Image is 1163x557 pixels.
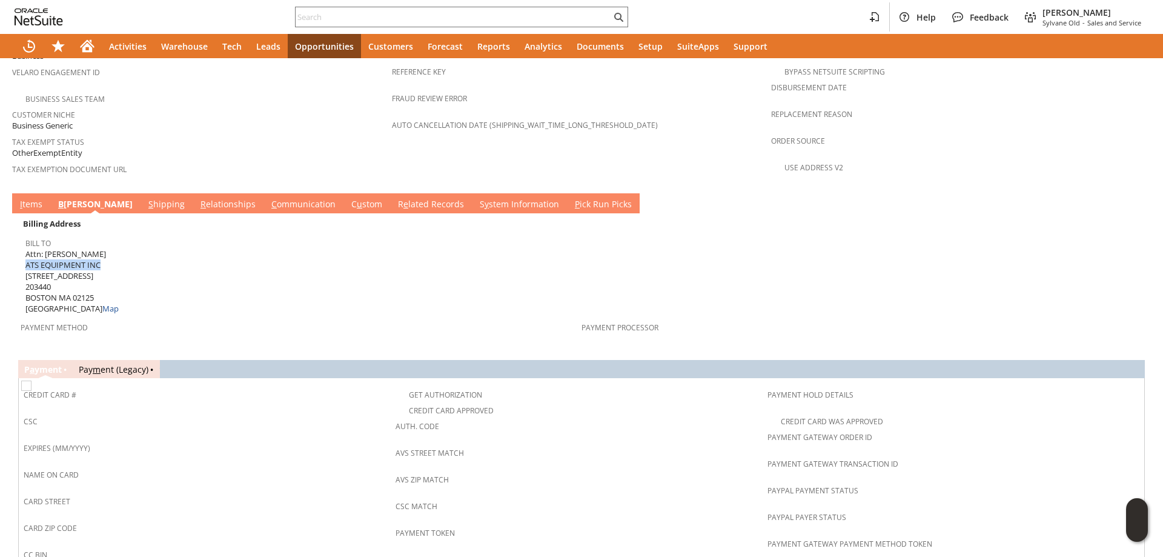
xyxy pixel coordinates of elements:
[58,198,64,210] span: B
[288,34,361,58] a: Opportunities
[44,34,73,58] div: Shortcuts
[734,41,767,52] span: Support
[51,39,65,53] svg: Shortcuts
[771,109,852,119] a: Replacement reason
[409,405,494,416] a: Credit Card Approved
[970,12,1009,23] span: Feedback
[17,198,45,212] a: Items
[145,198,188,212] a: Shipping
[12,164,127,175] a: Tax Exemption Document URL
[477,41,510,52] span: Reports
[581,322,658,333] a: Payment Processor
[102,303,119,314] a: Map
[767,512,846,522] a: PayPal Payer Status
[249,34,288,58] a: Leads
[109,41,147,52] span: Activities
[55,198,136,212] a: B[PERSON_NAME]
[726,34,775,58] a: Support
[428,41,463,52] span: Forecast
[368,41,413,52] span: Customers
[396,421,439,432] a: Auth. Code
[670,34,726,58] a: SuiteApps
[392,93,467,104] a: Fraud Review Error
[22,39,36,53] svg: Recent Records
[295,41,354,52] span: Opportunities
[215,34,249,58] a: Tech
[161,41,208,52] span: Warehouse
[767,485,858,496] a: PayPal Payment Status
[485,198,489,210] span: y
[24,364,62,375] a: Payment
[24,416,38,427] a: CSC
[1042,7,1141,18] span: [PERSON_NAME]
[24,390,76,400] a: Credit Card #
[256,41,280,52] span: Leads
[392,120,658,130] a: Auto Cancellation Date (shipping_wait_time_long_threshold_date)
[24,443,90,453] a: Expires (MM/YYYY)
[102,34,154,58] a: Activities
[767,390,853,400] a: Payment Hold Details
[1082,18,1085,27] span: -
[15,34,44,58] a: Recent Records
[357,198,362,210] span: u
[12,120,73,132] span: Business Generic
[771,136,825,146] a: Order Source
[361,34,420,58] a: Customers
[409,390,482,400] a: Get Authorization
[24,470,79,480] a: Name On Card
[677,41,719,52] span: SuiteApps
[396,475,449,485] a: AVS ZIP Match
[611,10,626,24] svg: Search
[767,539,932,549] a: Payment Gateway Payment Method Token
[1126,521,1148,542] span: Oracle Guided Learning Widget. To move around, please hold and drag
[1087,18,1141,27] span: Sales and Service
[771,82,847,93] a: Disbursement Date
[638,41,663,52] span: Setup
[767,432,872,442] a: Payment Gateway Order ID
[1126,498,1148,542] iframe: Click here to launch Oracle Guided Learning Help Panel
[517,34,569,58] a: Analytics
[271,198,277,210] span: C
[148,198,153,210] span: S
[21,216,577,232] div: Billing Address
[525,41,562,52] span: Analytics
[20,198,22,210] span: I
[916,12,936,23] span: Help
[781,416,883,427] a: Credit Card Was Approved
[577,41,624,52] span: Documents
[12,147,82,159] span: OtherExemptEntity
[73,34,102,58] a: Home
[93,364,101,375] span: m
[767,459,898,469] a: Payment Gateway Transaction ID
[631,34,670,58] a: Setup
[200,198,206,210] span: R
[268,198,339,212] a: Communication
[222,41,242,52] span: Tech
[197,198,259,212] a: Relationships
[30,364,35,375] span: a
[569,34,631,58] a: Documents
[25,248,119,315] span: Attn: [PERSON_NAME] ATS EQUIPMENT INC [STREET_ADDRESS] 203440 BOSTON MA 02125 [GEOGRAPHIC_DATA]
[24,496,70,507] a: Card Street
[25,238,51,248] a: Bill To
[403,198,408,210] span: e
[396,448,464,458] a: AVS Street Match
[154,34,215,58] a: Warehouse
[470,34,517,58] a: Reports
[420,34,470,58] a: Forecast
[12,110,75,120] a: Customer Niche
[21,322,88,333] a: Payment Method
[24,523,77,533] a: Card Zip Code
[784,67,885,77] a: Bypass NetSuite Scripting
[296,10,611,24] input: Search
[12,137,84,147] a: Tax Exempt Status
[79,364,148,375] a: Payment (Legacy)
[12,67,100,78] a: Velaro Engagement ID
[25,94,105,104] a: Business Sales Team
[1129,196,1144,210] a: Unrolled view on
[784,162,843,173] a: Use Address V2
[348,198,385,212] a: Custom
[396,528,455,538] a: Payment Token
[477,198,562,212] a: System Information
[15,8,63,25] svg: logo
